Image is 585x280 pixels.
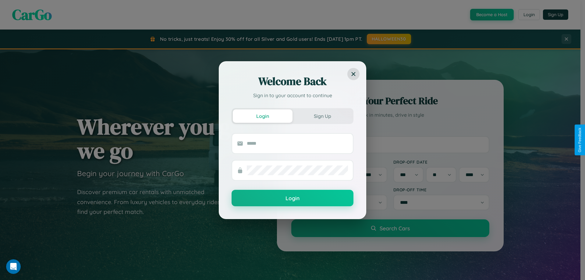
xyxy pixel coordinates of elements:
[578,128,582,152] div: Give Feedback
[233,109,292,123] button: Login
[6,259,21,274] iframe: Intercom live chat
[232,74,353,89] h2: Welcome Back
[232,92,353,99] p: Sign in to your account to continue
[292,109,352,123] button: Sign Up
[232,190,353,206] button: Login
